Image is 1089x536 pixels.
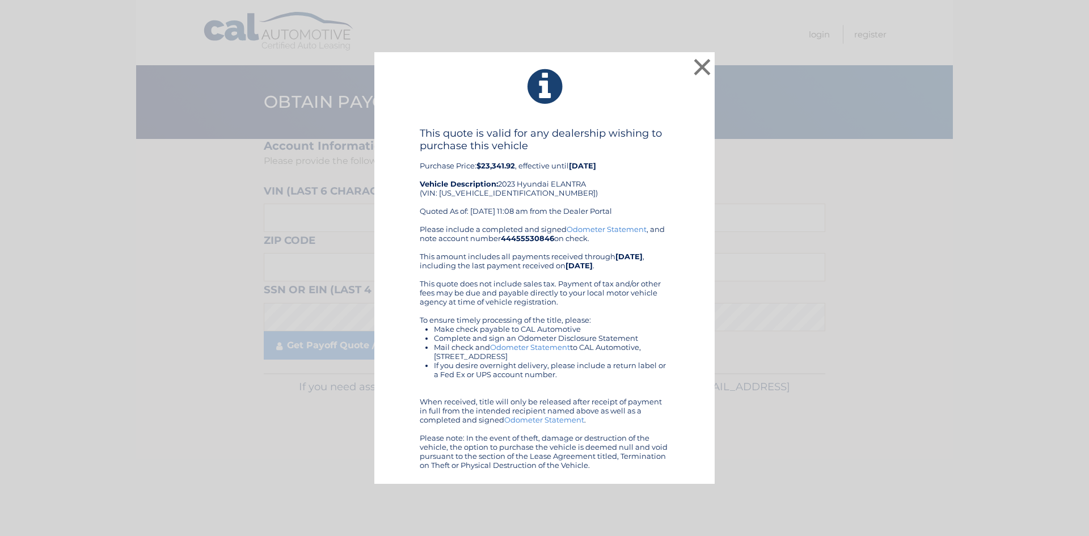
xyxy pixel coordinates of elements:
[434,343,669,361] li: Mail check and to CAL Automotive, [STREET_ADDRESS]
[434,361,669,379] li: If you desire overnight delivery, please include a return label or a Fed Ex or UPS account number.
[569,161,596,170] b: [DATE]
[567,225,647,234] a: Odometer Statement
[434,334,669,343] li: Complete and sign an Odometer Disclosure Statement
[490,343,570,352] a: Odometer Statement
[434,324,669,334] li: Make check payable to CAL Automotive
[476,161,515,170] b: $23,341.92
[420,225,669,470] div: Please include a completed and signed , and note account number on check. This amount includes al...
[504,415,584,424] a: Odometer Statement
[615,252,643,261] b: [DATE]
[420,179,498,188] strong: Vehicle Description:
[691,56,714,78] button: ×
[501,234,554,243] b: 44455530846
[420,127,669,225] div: Purchase Price: , effective until 2023 Hyundai ELANTRA (VIN: [US_VEHICLE_IDENTIFICATION_NUMBER]) ...
[420,127,669,152] h4: This quote is valid for any dealership wishing to purchase this vehicle
[565,261,593,270] b: [DATE]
